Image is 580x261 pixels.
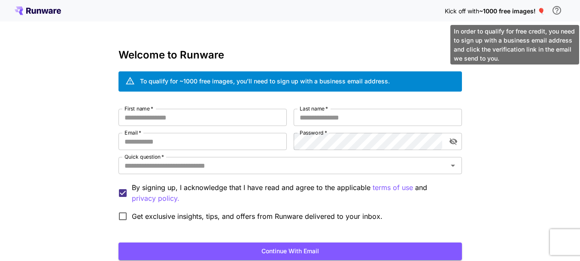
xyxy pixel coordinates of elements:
label: Last name [300,105,328,112]
span: Get exclusive insights, tips, and offers from Runware delivered to your inbox. [132,211,383,221]
button: In order to qualify for free credit, you need to sign up with a business email address and click ... [548,2,565,19]
div: To qualify for ~1000 free images, you’ll need to sign up with a business email address. [140,77,390,86]
label: Quick question [125,153,164,160]
button: toggle password visibility [446,134,461,149]
button: By signing up, I acknowledge that I have read and agree to the applicable terms of use and [132,193,179,204]
h3: Welcome to Runware [118,49,462,61]
span: ~1000 free images! 🎈 [479,7,545,15]
span: Kick off with [445,7,479,15]
label: First name [125,105,153,112]
label: Email [125,129,141,136]
div: In order to qualify for free credit, you need to sign up with a business email address and click ... [450,25,579,64]
p: privacy policy. [132,193,179,204]
p: By signing up, I acknowledge that I have read and agree to the applicable and [132,182,455,204]
p: terms of use [373,182,413,193]
label: Password [300,129,327,136]
button: Open [447,160,459,172]
button: By signing up, I acknowledge that I have read and agree to the applicable and privacy policy. [373,182,413,193]
button: Continue with email [118,243,462,260]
